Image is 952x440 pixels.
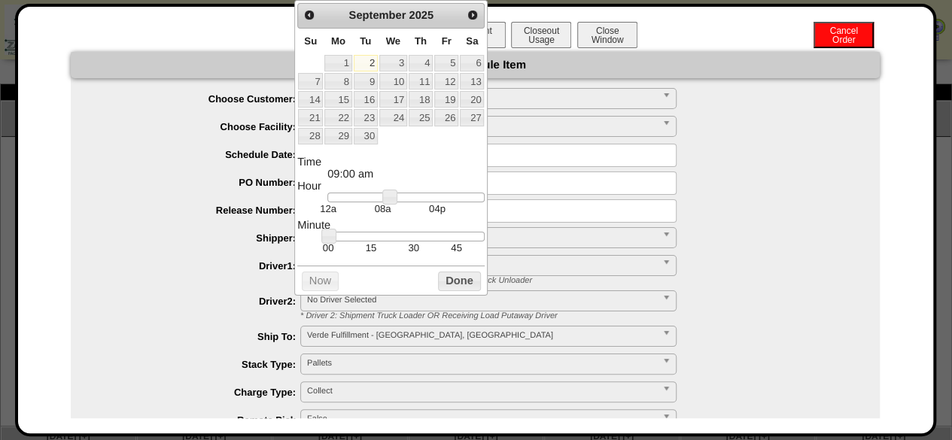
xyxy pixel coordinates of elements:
a: 18 [409,91,433,108]
a: 10 [379,73,407,90]
span: September [349,10,406,22]
a: 12 [434,73,458,90]
td: 00 [307,241,350,254]
td: 04p [410,202,464,215]
a: 8 [324,73,351,90]
label: Remote Pick [101,414,300,426]
span: 2025 [409,10,433,22]
td: 08a [355,202,409,215]
span: Thursday [415,35,427,47]
a: 13 [460,73,484,90]
span: Wednesday [386,35,401,47]
label: Release Number: [101,205,300,216]
a: 1 [324,55,351,71]
a: 27 [460,109,484,126]
a: 16 [354,91,378,108]
span: Collect [307,382,656,400]
span: Verde Fulfillment - [GEOGRAPHIC_DATA], [GEOGRAPHIC_DATA] [307,326,656,344]
dt: Hour [297,181,485,193]
a: 26 [434,109,458,126]
span: Pallets [307,354,656,372]
button: CancelOrder [814,22,874,48]
div: * Driver 2: Shipment Truck Loader OR Receiving Load Putaway Driver [289,311,880,320]
span: False [307,410,656,428]
span: Saturday [466,35,478,47]
span: Friday [441,35,451,47]
a: 30 [354,128,378,144]
a: 7 [298,73,323,90]
span: Tuesday [360,35,371,47]
span: Prev [303,9,315,21]
a: 17 [379,91,407,108]
td: 15 [349,241,392,254]
a: 6 [460,55,484,71]
span: Monday [331,35,345,47]
dt: Time [297,156,485,168]
a: 2 [354,55,378,71]
button: Now [302,272,339,290]
button: CloseoutUsage [511,22,571,48]
a: 9 [354,73,378,90]
td: 12a [301,202,355,215]
label: Driver1: [101,260,300,272]
a: 15 [324,91,351,108]
div: Edit Schedule Item [71,52,880,78]
button: CloseWindow [577,22,637,48]
a: 4 [409,55,433,71]
a: 5 [434,55,458,71]
button: Done [438,272,480,290]
a: Next [463,5,482,25]
a: 19 [434,91,458,108]
a: 11 [409,73,433,90]
span: No Driver Selected [307,291,656,309]
label: Driver2: [101,296,300,307]
label: Charge Type: [101,387,300,398]
label: PO Number: [101,177,300,188]
a: 29 [324,128,351,144]
label: Schedule Date: [101,149,300,160]
a: 20 [460,91,484,108]
div: * Driver 1: Shipment Load Picker OR Receiving Truck Unloader [289,276,880,285]
td: 30 [392,241,435,254]
label: Shipper: [101,232,300,244]
td: 45 [435,241,478,254]
a: 14 [298,91,323,108]
a: CloseWindow [576,34,639,45]
a: 25 [409,109,433,126]
dd: 09:00 am [327,168,485,181]
label: Stack Type: [101,359,300,370]
a: 22 [324,109,351,126]
a: Prev [300,5,319,25]
a: 23 [354,109,378,126]
label: Choose Customer: [101,93,300,105]
a: 21 [298,109,323,126]
a: 3 [379,55,407,71]
a: 28 [298,128,323,144]
span: Sunday [304,35,317,47]
span: Next [467,9,479,21]
dt: Minute [297,220,485,232]
a: 24 [379,109,407,126]
label: Ship To: [101,331,300,342]
label: Choose Facility: [101,121,300,132]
